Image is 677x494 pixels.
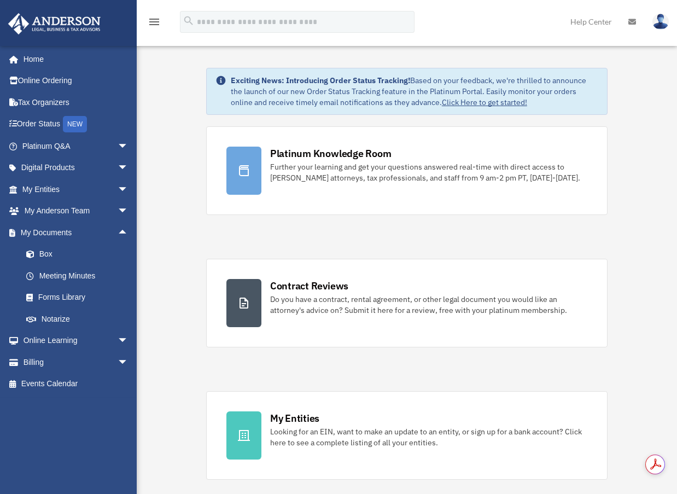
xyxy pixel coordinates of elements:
a: Tax Organizers [8,91,145,113]
a: Order StatusNEW [8,113,145,136]
a: Notarize [15,308,145,330]
a: Box [15,243,145,265]
div: NEW [63,116,87,132]
strong: Exciting News: Introducing Order Status Tracking! [231,75,410,85]
span: arrow_drop_down [118,351,139,374]
a: My Anderson Teamarrow_drop_down [8,200,145,222]
a: Platinum Q&Aarrow_drop_down [8,135,145,157]
div: Based on your feedback, we're thrilled to announce the launch of our new Order Status Tracking fe... [231,75,598,108]
a: My Documentsarrow_drop_up [8,222,145,243]
a: Billingarrow_drop_down [8,351,145,373]
a: Click Here to get started! [442,97,527,107]
a: Meeting Minutes [15,265,145,287]
div: Looking for an EIN, want to make an update to an entity, or sign up for a bank account? Click her... [270,426,587,448]
a: Digital Productsarrow_drop_down [8,157,145,179]
span: arrow_drop_down [118,157,139,179]
i: menu [148,15,161,28]
a: My Entities Looking for an EIN, want to make an update to an entity, or sign up for a bank accoun... [206,391,608,480]
span: arrow_drop_down [118,200,139,223]
span: arrow_drop_down [118,135,139,158]
a: Events Calendar [8,373,145,395]
img: User Pic [652,14,669,30]
a: Home [8,48,139,70]
a: Contract Reviews Do you have a contract, rental agreement, or other legal document you would like... [206,259,608,347]
a: Platinum Knowledge Room Further your learning and get your questions answered real-time with dire... [206,126,608,215]
a: Online Ordering [8,70,145,92]
a: Online Learningarrow_drop_down [8,330,145,352]
img: Anderson Advisors Platinum Portal [5,13,104,34]
a: Forms Library [15,287,145,309]
span: arrow_drop_up [118,222,139,244]
div: Further your learning and get your questions answered real-time with direct access to [PERSON_NAM... [270,161,587,183]
a: menu [148,19,161,28]
a: My Entitiesarrow_drop_down [8,178,145,200]
div: Platinum Knowledge Room [270,147,392,160]
div: My Entities [270,411,319,425]
span: arrow_drop_down [118,178,139,201]
span: arrow_drop_down [118,330,139,352]
div: Do you have a contract, rental agreement, or other legal document you would like an attorney's ad... [270,294,587,316]
div: Contract Reviews [270,279,348,293]
i: search [183,15,195,27]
